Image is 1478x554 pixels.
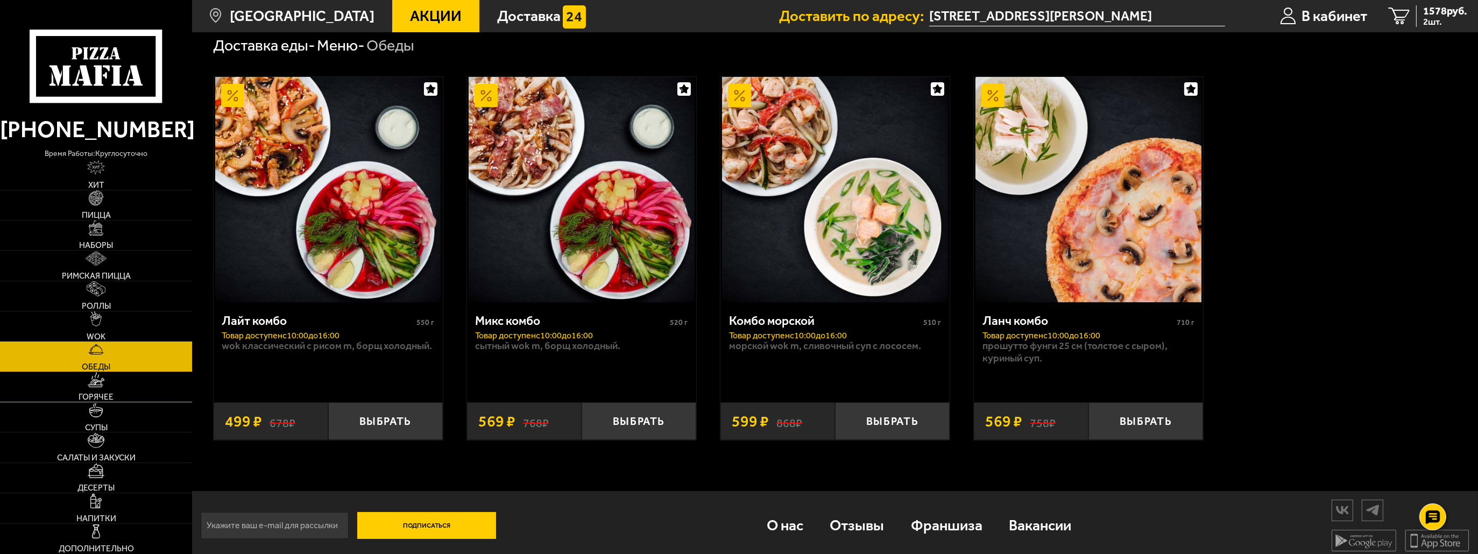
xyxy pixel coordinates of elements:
[79,393,114,401] span: Горячее
[1043,330,1100,340] span: c 10:00 до 16:00
[1177,318,1194,327] span: 710 г
[523,414,549,429] s: 768 ₽
[779,9,929,23] span: Доставить по адресу:
[214,77,443,302] a: АкционныйЛайт комбо
[88,181,104,189] span: Хит
[1302,9,1367,23] span: В кабинет
[82,211,111,219] span: Пицца
[77,484,115,492] span: Десерты
[476,340,688,352] p: Сытный Wok M, Борщ холодный.
[82,302,111,310] span: Роллы
[478,414,515,429] span: 569 ₽
[974,77,1203,302] a: АкционныйЛанч комбо
[62,272,131,280] span: Римская пицца
[729,340,942,352] p: Морской Wok M, Сливочный суп с лососем.
[221,84,244,107] img: Акционный
[476,330,536,340] span: Товар доступен
[497,9,561,23] span: Доставка
[923,318,941,327] span: 510 г
[87,333,105,341] span: WOK
[475,84,498,107] img: Акционный
[729,314,921,328] div: Комбо морской
[776,414,802,429] s: 868 ₽
[728,84,751,107] img: Акционный
[1030,414,1056,429] s: 758 ₽
[1332,501,1353,520] img: vk
[582,402,696,440] button: Выбрать
[563,5,586,29] img: 15daf4d41897b9f0e9f617042186c801.svg
[79,242,113,250] span: Наборы
[317,36,365,54] a: Меню-
[85,424,108,432] span: Супы
[467,77,696,302] a: АкционныйМикс комбо
[225,414,262,429] span: 499 ₽
[897,500,995,550] a: Франшиза
[469,77,694,302] img: Микс комбо
[1362,501,1383,520] img: tg
[410,9,462,23] span: Акции
[835,402,950,440] button: Выбрать
[753,500,816,550] a: О нас
[729,330,790,340] span: Товар доступен
[982,340,1195,365] p: Прошутто Фунги 25 см (толстое с сыром), Куриный суп.
[929,6,1225,26] input: Ваш адрес доставки
[720,77,950,302] a: АкционныйКомбо морской
[975,77,1201,302] img: Ланч комбо
[817,500,897,550] a: Отзывы
[536,330,593,340] span: c 10:00 до 16:00
[213,36,315,54] a: Доставка еды-
[1088,402,1203,440] button: Выбрать
[722,77,947,302] img: Комбо морской
[366,35,414,55] div: Обеды
[476,314,668,328] div: Микс комбо
[670,318,688,327] span: 520 г
[222,340,434,352] p: Wok классический с рисом M, Борщ холодный.
[1423,17,1467,26] span: 2 шт.
[982,330,1043,340] span: Товар доступен
[76,515,116,523] span: Напитки
[981,84,1005,107] img: Акционный
[222,330,282,340] span: Товар доступен
[59,545,134,553] span: Дополнительно
[201,512,349,539] input: Укажите ваш e-mail для рассылки
[82,363,110,371] span: Обеды
[357,512,496,539] button: Подписаться
[732,414,769,429] span: 599 ₽
[282,330,340,340] span: c 10:00 до 16:00
[982,314,1175,328] div: Ланч комбо
[1423,5,1467,16] span: 1578 руб.
[270,414,295,429] s: 678 ₽
[230,9,374,23] span: [GEOGRAPHIC_DATA]
[416,318,434,327] span: 550 г
[985,414,1022,429] span: 569 ₽
[215,77,441,302] img: Лайт комбо
[57,454,136,462] span: Салаты и закуски
[996,500,1085,550] a: Вакансии
[328,402,443,440] button: Выбрать
[790,330,847,340] span: c 10:00 до 16:00
[222,314,414,328] div: Лайт комбо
